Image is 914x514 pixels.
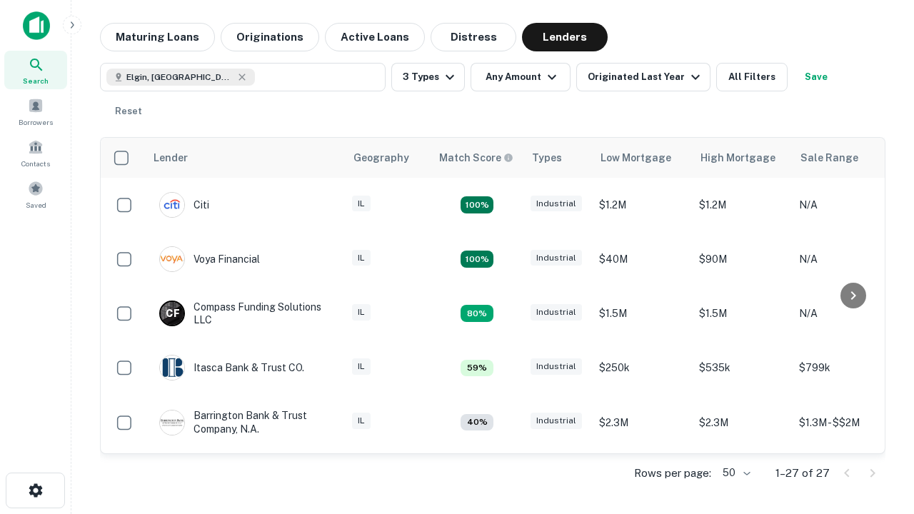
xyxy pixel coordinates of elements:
[692,341,792,395] td: $535k
[26,199,46,211] span: Saved
[4,175,67,213] a: Saved
[692,178,792,232] td: $1.2M
[843,400,914,468] iframe: Chat Widget
[106,97,151,126] button: Reset
[531,413,582,429] div: Industrial
[145,138,345,178] th: Lender
[592,178,692,232] td: $1.2M
[159,192,209,218] div: Citi
[159,355,304,381] div: Itasca Bank & Trust CO.
[160,356,184,380] img: picture
[4,92,67,131] a: Borrowers
[692,286,792,341] td: $1.5M
[692,138,792,178] th: High Mortgage
[531,250,582,266] div: Industrial
[100,63,386,91] button: Elgin, [GEOGRAPHIC_DATA], [GEOGRAPHIC_DATA]
[353,149,409,166] div: Geography
[345,138,431,178] th: Geography
[391,63,465,91] button: 3 Types
[775,465,830,482] p: 1–27 of 27
[576,63,710,91] button: Originated Last Year
[461,196,493,213] div: Matching Properties: 9, hasApolloMatch: undefined
[461,305,493,322] div: Matching Properties: 4, hasApolloMatch: undefined
[352,304,371,321] div: IL
[461,414,493,431] div: Matching Properties: 2, hasApolloMatch: undefined
[352,196,371,212] div: IL
[159,301,331,326] div: Compass Funding Solutions LLC
[325,23,425,51] button: Active Loans
[100,23,215,51] button: Maturing Loans
[634,465,711,482] p: Rows per page:
[21,158,50,169] span: Contacts
[692,232,792,286] td: $90M
[352,358,371,375] div: IL
[159,409,331,435] div: Barrington Bank & Trust Company, N.a.
[592,395,692,449] td: $2.3M
[601,149,671,166] div: Low Mortgage
[23,11,50,40] img: capitalize-icon.png
[154,149,188,166] div: Lender
[166,306,179,321] p: C F
[160,247,184,271] img: picture
[461,251,493,268] div: Matching Properties: 5, hasApolloMatch: undefined
[692,450,792,504] td: $2.1M
[592,341,692,395] td: $250k
[716,63,788,91] button: All Filters
[352,250,371,266] div: IL
[700,149,775,166] div: High Mortgage
[531,196,582,212] div: Industrial
[160,193,184,217] img: picture
[160,410,184,435] img: picture
[461,360,493,377] div: Matching Properties: 3, hasApolloMatch: undefined
[592,450,692,504] td: $2.1M
[531,304,582,321] div: Industrial
[439,150,513,166] div: Capitalize uses an advanced AI algorithm to match your search with the best lender. The match sco...
[592,138,692,178] th: Low Mortgage
[532,149,562,166] div: Types
[352,413,371,429] div: IL
[19,116,53,128] span: Borrowers
[800,149,858,166] div: Sale Range
[471,63,571,91] button: Any Amount
[159,246,260,272] div: Voya Financial
[439,150,511,166] h6: Match Score
[23,75,49,86] span: Search
[717,463,753,483] div: 50
[126,71,233,84] span: Elgin, [GEOGRAPHIC_DATA], [GEOGRAPHIC_DATA]
[523,138,592,178] th: Types
[4,51,67,89] a: Search
[793,63,839,91] button: Save your search to get updates of matches that match your search criteria.
[592,286,692,341] td: $1.5M
[221,23,319,51] button: Originations
[431,23,516,51] button: Distress
[531,358,582,375] div: Industrial
[592,232,692,286] td: $40M
[522,23,608,51] button: Lenders
[588,69,704,86] div: Originated Last Year
[692,395,792,449] td: $2.3M
[431,138,523,178] th: Capitalize uses an advanced AI algorithm to match your search with the best lender. The match sco...
[4,133,67,172] a: Contacts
